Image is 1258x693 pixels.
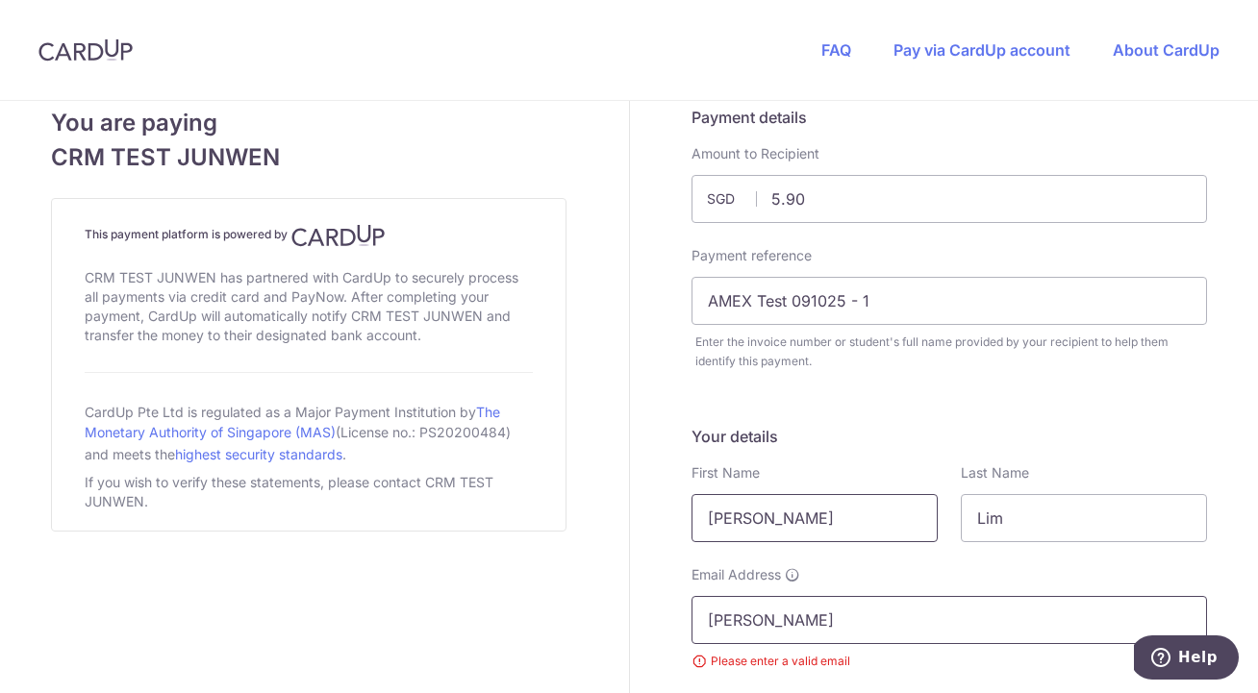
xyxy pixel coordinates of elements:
[85,469,533,515] div: If you wish to verify these statements, please contact CRM TEST JUNWEN.
[821,40,851,60] a: FAQ
[1134,635,1239,683] iframe: Opens a widget where you can find more information
[85,264,533,349] div: CRM TEST JUNWEN has partnered with CardUp to securely process all payments via credit card and Pa...
[38,38,133,62] img: CardUp
[692,463,760,483] label: First Name
[692,246,812,265] label: Payment reference
[692,425,1207,448] h5: Your details
[692,175,1207,223] input: Payment amount
[961,494,1207,542] input: Last name
[692,144,819,163] label: Amount to Recipient
[695,333,1207,371] div: Enter the invoice number or student's full name provided by your recipient to help them identify ...
[291,224,386,247] img: CardUp
[51,106,566,140] span: You are paying
[85,396,533,469] div: CardUp Pte Ltd is regulated as a Major Payment Institution by (License no.: PS20200484) and meets...
[85,224,533,247] h4: This payment platform is powered by
[692,565,781,584] span: Email Address
[893,40,1070,60] a: Pay via CardUp account
[692,106,1207,129] h5: Payment details
[51,140,566,175] span: CRM TEST JUNWEN
[175,446,342,462] a: highest security standards
[1113,40,1220,60] a: About CardUp
[692,652,1207,671] small: Please enter a valid email
[692,494,938,542] input: First name
[961,463,1029,483] label: Last Name
[707,189,757,209] span: SGD
[692,596,1207,644] input: Email address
